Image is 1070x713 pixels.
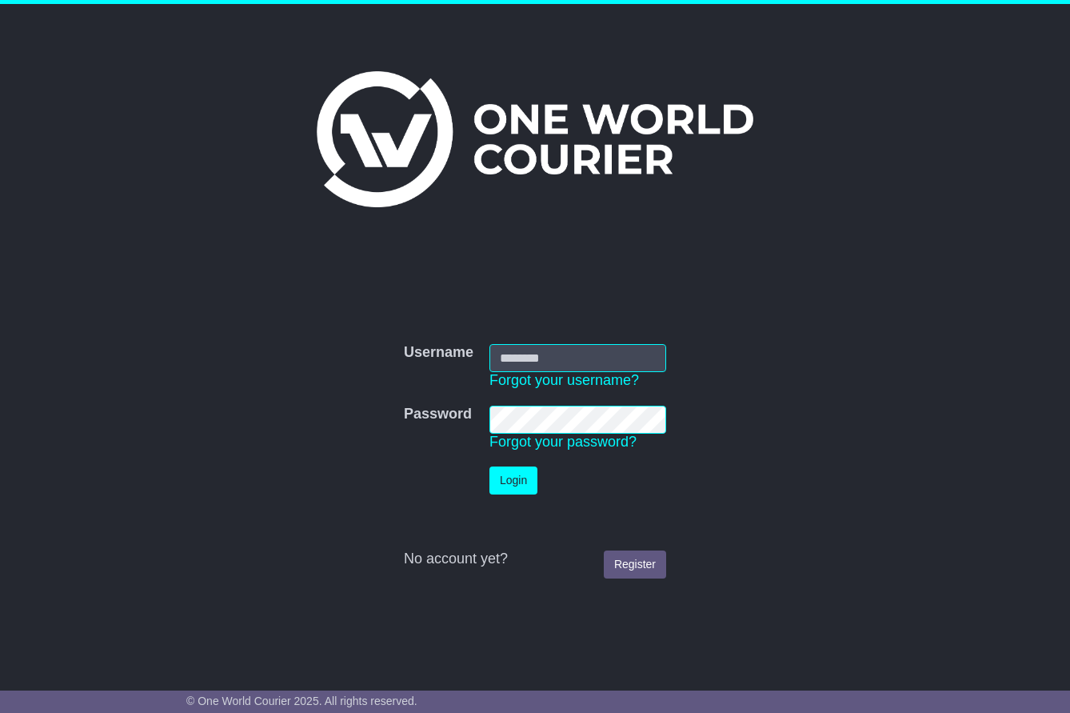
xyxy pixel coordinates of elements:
[317,71,753,207] img: One World
[489,434,637,450] a: Forgot your password?
[404,406,472,423] label: Password
[489,372,639,388] a: Forgot your username?
[404,344,473,362] label: Username
[489,467,537,495] button: Login
[404,551,666,568] div: No account yet?
[604,551,666,579] a: Register
[186,695,417,707] span: © One World Courier 2025. All rights reserved.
